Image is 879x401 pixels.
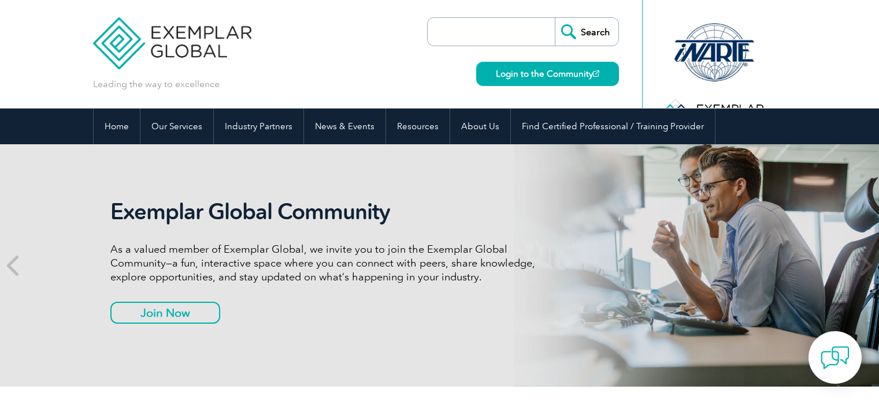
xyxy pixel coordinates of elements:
p: Leading the way to excellence [93,78,220,91]
input: Search [555,18,618,46]
h2: Exemplar Global Community [110,198,544,225]
a: Our Services [140,108,213,144]
a: Join Now [110,302,220,324]
a: Login to the Community [476,62,619,86]
a: Find Certified Professional / Training Provider [511,108,715,144]
p: As a valued member of Exemplar Global, we invite you to join the Exemplar Global Community—a fun,... [110,242,544,284]
img: open_square.png [593,70,599,77]
a: Industry Partners [214,108,303,144]
a: About Us [450,108,510,144]
a: Resources [386,108,450,144]
a: Home [94,108,140,144]
img: contact-chat.png [821,343,850,372]
a: News & Events [304,108,385,144]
